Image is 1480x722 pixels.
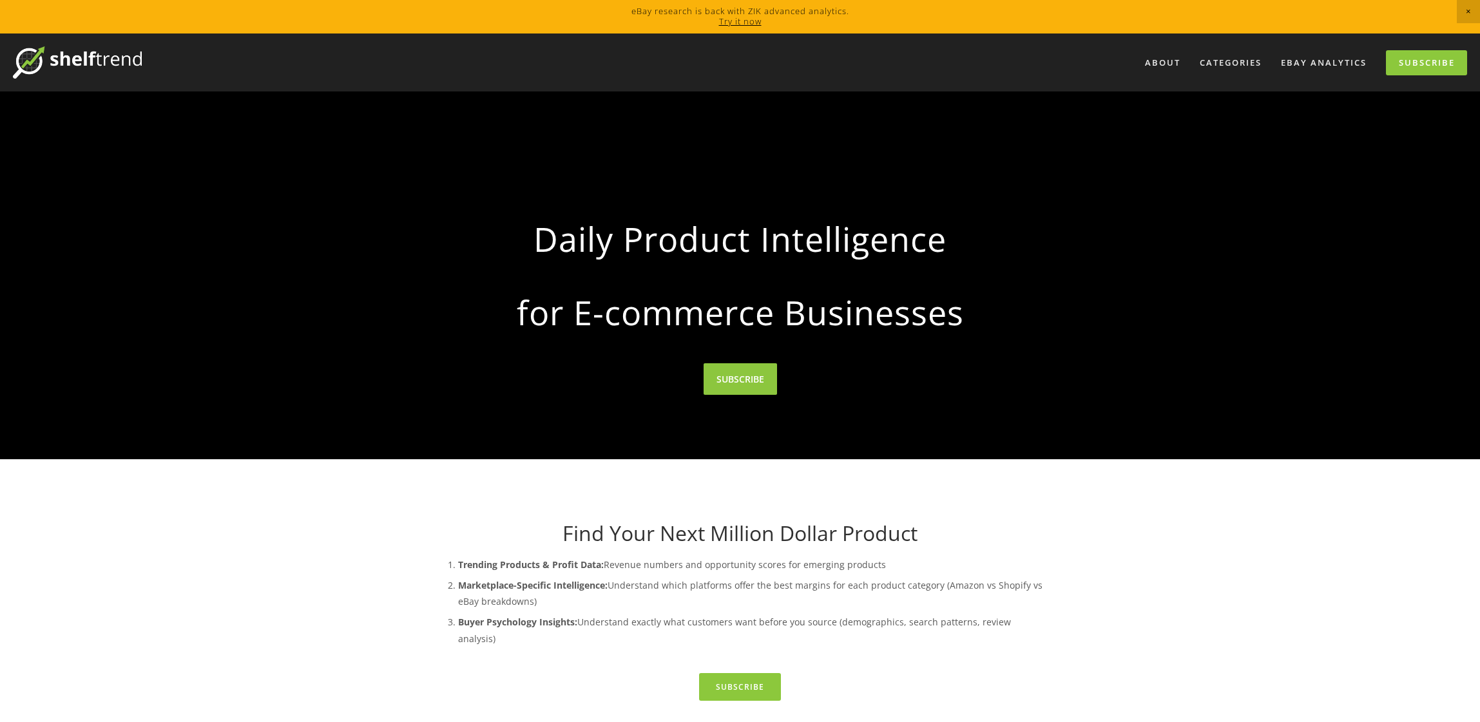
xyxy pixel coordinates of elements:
p: Understand exactly what customers want before you source (demographics, search patterns, review a... [458,614,1048,646]
p: Understand which platforms offer the best margins for each product category (Amazon vs Shopify vs... [458,577,1048,609]
a: Try it now [719,15,762,27]
a: SUBSCRIBE [704,363,777,395]
a: About [1137,52,1189,73]
img: ShelfTrend [13,46,142,79]
strong: Daily Product Intelligence [453,209,1028,269]
strong: Buyer Psychology Insights: [458,616,577,628]
p: Revenue numbers and opportunity scores for emerging products [458,556,1048,573]
strong: Trending Products & Profit Data: [458,558,604,571]
strong: Marketplace-Specific Intelligence: [458,579,608,591]
div: Categories [1191,52,1270,73]
a: eBay Analytics [1273,52,1375,73]
a: Subscribe [1386,50,1467,75]
h1: Find Your Next Million Dollar Product [432,521,1048,546]
a: Subscribe [699,673,781,701]
strong: for E-commerce Businesses [453,282,1028,343]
